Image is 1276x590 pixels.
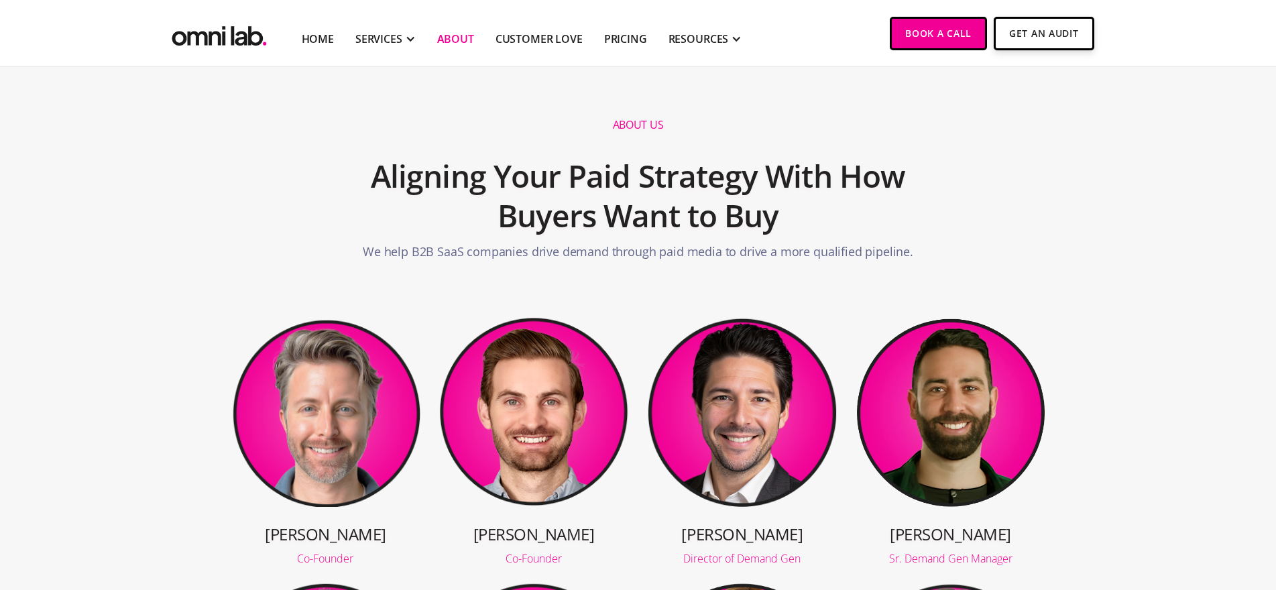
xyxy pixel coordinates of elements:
[856,523,1046,545] h3: [PERSON_NAME]
[169,17,270,50] a: home
[319,150,958,243] h2: Aligning Your Paid Strategy With How Buyers Want to Buy
[613,118,663,132] h1: About us
[439,523,629,545] h3: [PERSON_NAME]
[169,17,270,50] img: Omni Lab: B2B SaaS Demand Generation Agency
[302,31,334,47] a: Home
[231,523,421,545] h3: [PERSON_NAME]
[669,31,729,47] div: RESOURCES
[994,17,1094,50] a: Get An Audit
[647,553,837,564] div: Director of Demand Gen
[647,523,837,545] h3: [PERSON_NAME]
[1035,434,1276,590] iframe: Chat Widget
[231,553,421,564] div: Co-Founder
[856,553,1046,564] div: Sr. Demand Gen Manager
[363,243,913,268] p: We help B2B SaaS companies drive demand through paid media to drive a more qualified pipeline.
[439,553,629,564] div: Co-Founder
[604,31,647,47] a: Pricing
[437,31,474,47] a: About
[496,31,583,47] a: Customer Love
[890,17,987,50] a: Book a Call
[355,31,402,47] div: SERVICES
